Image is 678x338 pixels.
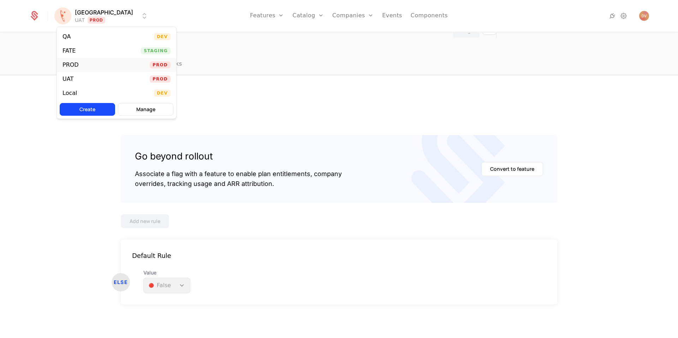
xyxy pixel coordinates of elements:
[63,90,77,96] div: Local
[118,103,173,116] button: Manage
[56,26,177,119] div: Select environment
[141,47,171,54] span: Staging
[150,61,171,68] span: Prod
[63,76,73,82] div: UAT
[63,48,76,54] div: FATE
[63,34,71,40] div: QA
[154,90,171,97] span: Dev
[154,33,171,40] span: Dev
[60,103,115,116] button: Create
[63,62,79,68] div: PROD
[150,76,171,83] span: Prod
